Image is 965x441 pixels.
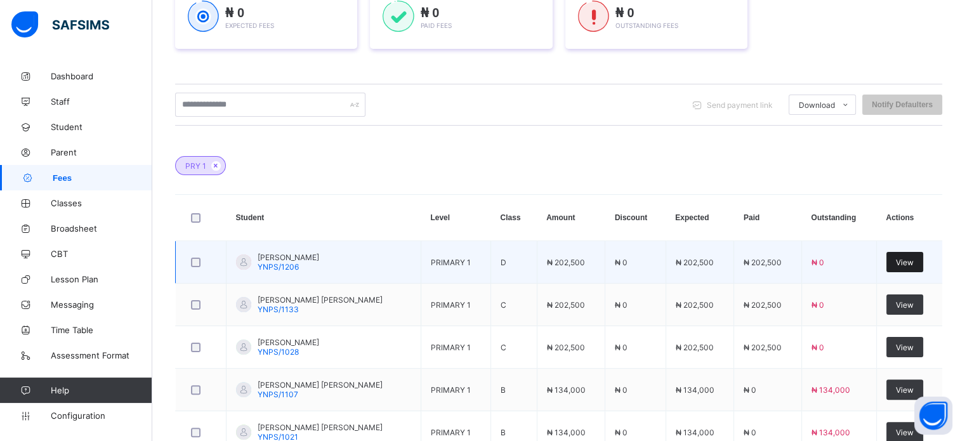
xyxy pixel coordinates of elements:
[744,343,782,352] span: ₦ 202,500
[501,385,506,395] span: B
[431,428,471,437] span: PRIMARY 1
[51,411,152,421] span: Configuration
[676,385,714,395] span: ₦ 134,000
[51,147,152,157] span: Parent
[896,385,914,395] span: View
[51,325,152,335] span: Time Table
[615,258,627,267] span: ₦ 0
[676,428,714,437] span: ₦ 134,000
[185,161,206,171] span: PRY 1
[676,300,714,310] span: ₦ 202,500
[421,22,452,29] span: Paid Fees
[11,11,109,38] img: safsims
[734,195,802,241] th: Paid
[676,258,714,267] span: ₦ 202,500
[666,195,734,241] th: Expected
[258,262,299,272] span: YNPS/1206
[547,300,585,310] span: ₦ 202,500
[51,96,152,107] span: Staff
[547,428,586,437] span: ₦ 134,000
[615,343,627,352] span: ₦ 0
[258,305,299,314] span: YNPS/1133
[258,390,298,399] span: YNPS/1107
[431,300,471,310] span: PRIMARY 1
[707,100,773,110] span: Send payment link
[258,295,383,305] span: [PERSON_NAME] [PERSON_NAME]
[605,195,666,241] th: Discount
[188,1,219,32] img: expected-1.03dd87d44185fb6c27cc9b2570c10499.svg
[258,253,319,262] span: [PERSON_NAME]
[801,195,876,241] th: Outstanding
[676,343,714,352] span: ₦ 202,500
[226,195,421,241] th: Student
[744,428,756,437] span: ₦ 0
[876,195,942,241] th: Actions
[811,385,850,395] span: ₦ 134,000
[896,343,914,352] span: View
[431,258,471,267] span: PRIMARY 1
[811,300,824,310] span: ₦ 0
[51,350,152,360] span: Assessment Format
[914,397,952,435] button: Open asap
[811,258,824,267] span: ₦ 0
[615,385,627,395] span: ₦ 0
[896,300,914,310] span: View
[578,1,609,32] img: outstanding-1.146d663e52f09953f639664a84e30106.svg
[421,195,490,241] th: Level
[501,300,506,310] span: C
[51,274,152,284] span: Lesson Plan
[258,380,383,390] span: [PERSON_NAME] [PERSON_NAME]
[501,428,506,437] span: B
[547,343,585,352] span: ₦ 202,500
[225,22,274,29] span: Expected Fees
[501,258,506,267] span: D
[501,343,506,352] span: C
[51,223,152,234] span: Broadsheet
[258,338,319,347] span: [PERSON_NAME]
[421,6,440,20] span: ₦ 0
[225,6,244,20] span: ₦ 0
[896,428,914,437] span: View
[744,258,782,267] span: ₦ 202,500
[615,22,678,29] span: Outstanding Fees
[53,173,152,183] span: Fees
[811,343,824,352] span: ₦ 0
[799,100,835,110] span: Download
[51,122,152,132] span: Student
[615,428,627,437] span: ₦ 0
[51,71,152,81] span: Dashboard
[615,6,634,20] span: ₦ 0
[383,1,414,32] img: paid-1.3eb1404cbcb1d3b736510a26bbfa3ccb.svg
[431,385,471,395] span: PRIMARY 1
[258,423,383,432] span: [PERSON_NAME] [PERSON_NAME]
[490,195,537,241] th: Class
[744,300,782,310] span: ₦ 202,500
[431,343,471,352] span: PRIMARY 1
[258,347,299,357] span: YNPS/1028
[537,195,605,241] th: Amount
[872,100,933,109] span: Notify Defaulters
[811,428,850,437] span: ₦ 134,000
[51,249,152,259] span: CBT
[744,385,756,395] span: ₦ 0
[51,385,152,395] span: Help
[51,299,152,310] span: Messaging
[896,258,914,267] span: View
[615,300,627,310] span: ₦ 0
[51,198,152,208] span: Classes
[547,258,585,267] span: ₦ 202,500
[547,385,586,395] span: ₦ 134,000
